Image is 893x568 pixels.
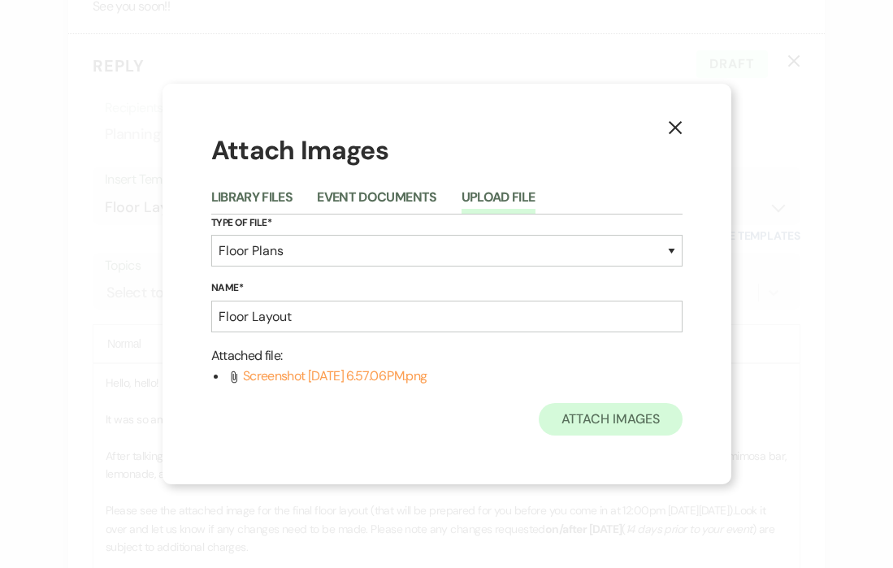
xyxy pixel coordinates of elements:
[211,191,293,214] button: Library Files
[211,280,683,297] label: Name*
[243,367,427,384] span: Screenshot [DATE] 6.57.06 PM.png
[211,345,683,366] p: Attached file :
[317,191,436,214] button: Event Documents
[211,215,683,232] label: Type of File*
[462,191,535,214] button: Upload File
[539,403,683,436] button: Attach Images
[211,132,683,169] h1: Attach Images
